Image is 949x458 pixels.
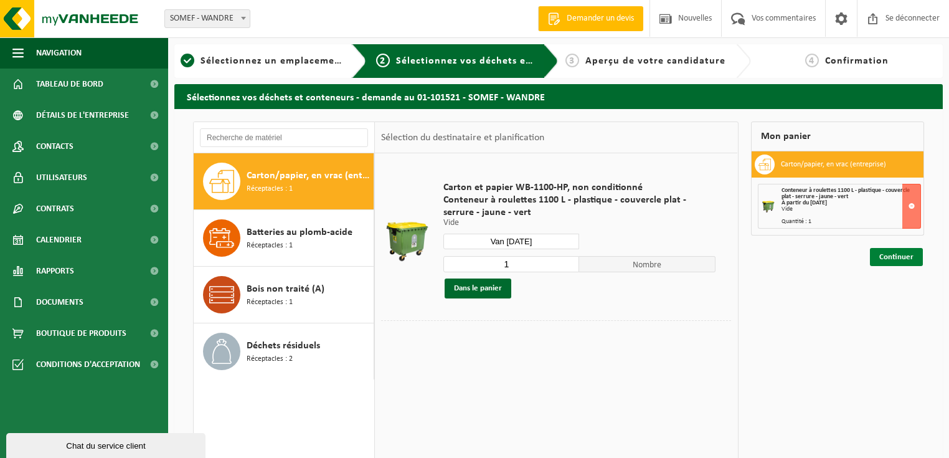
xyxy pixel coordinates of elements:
[6,431,208,458] iframe: widget de discussion
[247,171,395,181] font: Carton/papier, en vrac (entreprise)
[538,6,643,31] a: Demander un devis
[445,279,511,298] button: Dans le panier
[781,206,793,212] font: Vide
[825,56,889,66] font: Confirmation
[443,195,686,217] font: Conteneur à roulettes 1100 L - plastique - couvercle plat - serrure - jaune - vert
[443,218,459,227] font: Vide
[36,360,140,370] font: Conditions d'acceptation
[879,253,914,261] font: Continuer
[181,54,342,69] a: 1Sélectionnez un emplacement ici
[36,173,87,183] font: Utilisateurs
[781,199,827,206] font: À partir du [DATE]
[164,9,250,28] span: SOMEF - WANDRE
[194,153,374,210] button: Carton/papier, en vrac (entreprise) Réceptacles : 1
[170,14,234,23] font: SOMEF - WANDRE
[761,131,811,141] font: Mon panier
[380,56,385,66] font: 2
[396,56,607,66] font: Sélectionnez vos déchets et vos conteneurs
[36,80,103,89] font: Tableau de bord
[567,14,634,23] font: Demander un devis
[194,267,374,323] button: Bois non traité (A) Réceptacles : 1
[752,14,816,23] font: Vos commentaires
[36,49,82,58] font: Navigation
[36,142,73,151] font: Contacts
[187,93,545,103] font: Sélectionnez vos déchets et conteneurs - demande au 01-101521 - SOMEF - WANDRE
[454,284,502,292] font: Dans le panier
[443,234,580,249] input: Sélectionnez la date
[36,111,129,120] font: Détails de l'entreprise
[194,323,374,379] button: Déchets résiduels Réceptacles : 2
[247,298,293,306] font: Réceptacles : 1
[443,183,643,193] font: Carton et papier WB-1100-HP, non conditionné
[36,267,74,276] font: Rapports
[247,284,324,294] font: Bois non traité (A)
[247,227,352,237] font: Batteries au plomb-acide
[781,187,910,200] font: Conteneur à roulettes 1100 L - plastique - couvercle plat - serrure - jaune - vert
[200,128,368,147] input: Recherche de matériel
[809,56,814,66] font: 4
[247,185,293,193] font: Réceptacles : 1
[247,341,320,351] font: Déchets résiduels
[678,14,712,23] font: Nouvelles
[585,56,725,66] font: Aperçu de votre candidature
[165,10,250,27] span: SOMEF - WANDRE
[185,56,191,66] font: 1
[885,14,940,23] font: Se déconnecter
[247,355,293,363] font: Réceptacles : 2
[36,236,82,245] font: Calendrier
[633,260,661,270] font: Nombre
[36,204,74,214] font: Contrats
[870,248,923,266] a: Continuer
[781,218,811,225] font: Quantité : 1
[201,56,359,66] font: Sélectionnez un emplacement ici
[36,329,126,338] font: Boutique de produits
[781,161,886,168] font: Carton/papier, en vrac (entreprise)
[194,210,374,267] button: Batteries au plomb-acide Réceptacles : 1
[381,133,544,143] font: Sélection du destinataire et planification
[569,56,575,66] font: 3
[36,298,83,307] font: Documents
[247,242,293,249] font: Réceptacles : 1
